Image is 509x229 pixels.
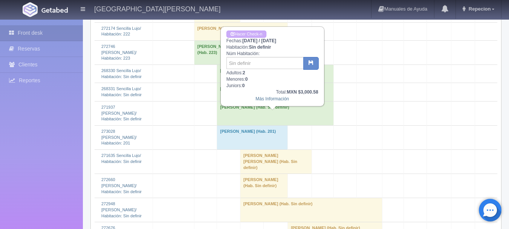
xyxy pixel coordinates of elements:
b: [DATE] / [DATE] [242,38,276,43]
b: 0 [242,83,245,88]
td: [PERSON_NAME] (Hab. Sin definir) [217,101,334,125]
img: Getabed [23,2,38,17]
a: 272660 [PERSON_NAME]/Habitación: Sin definir [101,177,142,194]
a: 272746 [PERSON_NAME]/Habitación: 223 [101,44,137,60]
div: Total: [226,89,318,95]
input: Sin definir [226,57,304,69]
td: [PERSON_NAME] [PERSON_NAME] (Hab. Sin definir) [240,150,312,174]
td: [PERSON_NAME] (Hab. Sin definir) [240,174,288,198]
img: Getabed [41,7,68,13]
a: Hacer Check-in [226,31,266,38]
b: 0 [245,77,248,82]
a: 268330 Sencilla Lujo/Habitación: Sin definir [101,68,142,79]
td: [PERSON_NAME] (Hab. Sin definir) [217,83,334,101]
a: 271635 Sencilla Lujo/Habitación: Sin definir [101,153,142,164]
b: MXN $3,000.58 [287,89,318,95]
a: 268331 Sencilla Lujo/Habitación: Sin definir [101,86,142,97]
span: Repecion [467,6,491,12]
a: 273028 [PERSON_NAME]/Habitación: 201 [101,129,137,145]
a: Más Información [255,96,289,101]
td: [PERSON_NAME] (Hab. 223) [194,40,240,65]
a: 272948 [PERSON_NAME]/Habitación: Sin definir [101,201,142,218]
h4: [GEOGRAPHIC_DATA][PERSON_NAME] [94,4,220,13]
td: [PERSON_NAME] (Hab. Sin definir) [240,198,382,222]
td: [PERSON_NAME] (Hab. Sin definir) [217,65,334,83]
a: 272174 Sencilla Lujo/Habitación: 222 [101,26,141,37]
b: Sin definir [249,45,271,50]
a: 271937 [PERSON_NAME]/Habitación: Sin definir [101,105,142,121]
td: [PERSON_NAME] (Hab. 222) [194,22,287,40]
td: [PERSON_NAME] (Hab. 201) [217,125,288,149]
b: 2 [243,70,245,75]
div: Fechas: Habitación: Núm Habitación: Adultos: Menores: Juniors: [221,27,324,105]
